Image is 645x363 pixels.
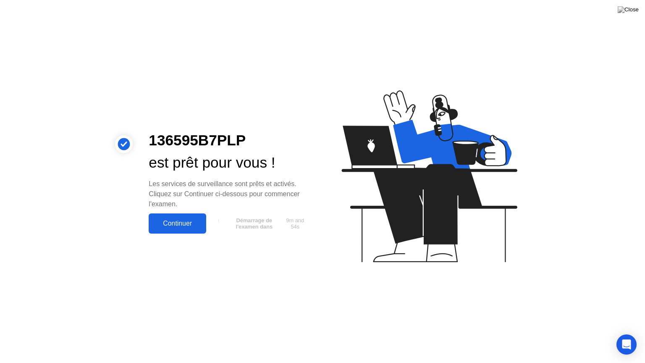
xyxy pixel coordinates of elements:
[210,216,309,231] button: Démarrage de l'examen dans9m and 54s
[149,129,309,152] div: 136595B7PLP
[151,220,204,227] div: Continuer
[149,213,206,234] button: Continuer
[618,6,639,13] img: Close
[149,152,309,174] div: est prêt pour vous !
[149,179,309,209] div: Les services de surveillance sont prêts et activés. Cliquez sur Continuer ci-dessous pour commenc...
[284,217,306,230] span: 9m and 54s
[616,334,637,355] div: Open Intercom Messenger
